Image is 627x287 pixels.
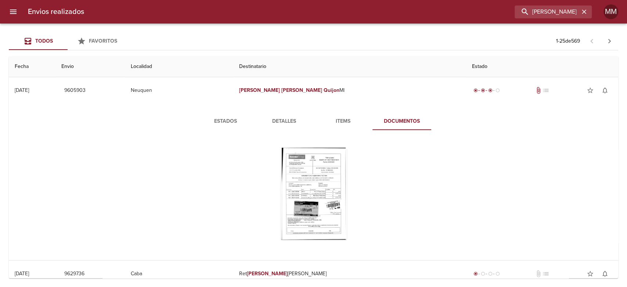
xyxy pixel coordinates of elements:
[587,87,594,94] span: star_border
[125,56,233,77] th: Localidad
[488,272,492,276] span: radio_button_unchecked
[247,270,288,277] em: [PERSON_NAME]
[515,6,579,18] input: buscar
[196,112,431,130] div: Tabs detalle de guia
[233,261,466,287] td: Ret [PERSON_NAME]
[535,270,542,277] span: No tiene documentos adjuntos
[542,270,549,277] span: No tiene pedido asociado
[583,266,598,281] button: Agregar a favoritos
[89,38,117,44] span: Favoritos
[601,270,609,277] span: notifications_none
[466,56,618,77] th: Estado
[9,56,55,77] th: Fecha
[603,4,618,19] div: Abrir información de usuario
[61,267,87,281] button: 9629736
[488,88,492,93] span: radio_button_checked
[64,269,84,279] span: 9629736
[15,270,29,277] div: [DATE]
[55,56,125,77] th: Envio
[480,272,485,276] span: radio_button_unchecked
[9,32,126,50] div: Tabs Envios
[239,87,280,93] em: [PERSON_NAME]
[542,87,549,94] span: No tiene pedido asociado
[64,86,86,95] span: 9605903
[587,270,594,277] span: star_border
[15,87,29,93] div: [DATE]
[598,83,612,98] button: Activar notificaciones
[473,88,478,93] span: radio_button_checked
[583,83,598,98] button: Agregar a favoritos
[233,56,466,77] th: Destinatario
[377,117,427,126] span: Documentos
[601,87,609,94] span: notifications_none
[201,117,251,126] span: Estados
[318,117,368,126] span: Items
[233,77,466,104] td: Ml
[28,6,84,18] h6: Envios realizados
[125,261,233,287] td: Caba
[598,266,612,281] button: Activar notificaciones
[603,4,618,19] div: MM
[472,87,501,94] div: En viaje
[35,38,53,44] span: Todos
[495,272,500,276] span: radio_button_unchecked
[125,77,233,104] td: Neuquen
[480,88,485,93] span: radio_button_checked
[259,117,309,126] span: Detalles
[583,37,601,44] span: Pagina anterior
[281,87,322,93] em: [PERSON_NAME]
[535,87,542,94] span: Tiene documentos adjuntos
[61,84,89,97] button: 9605903
[556,37,580,45] p: 1 - 25 de 569
[495,88,500,93] span: radio_button_unchecked
[281,148,347,240] div: Arir imagen
[472,270,501,277] div: Generado
[601,32,618,50] span: Pagina siguiente
[473,272,478,276] span: radio_button_checked
[4,3,22,21] button: menu
[323,87,339,93] em: Quijon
